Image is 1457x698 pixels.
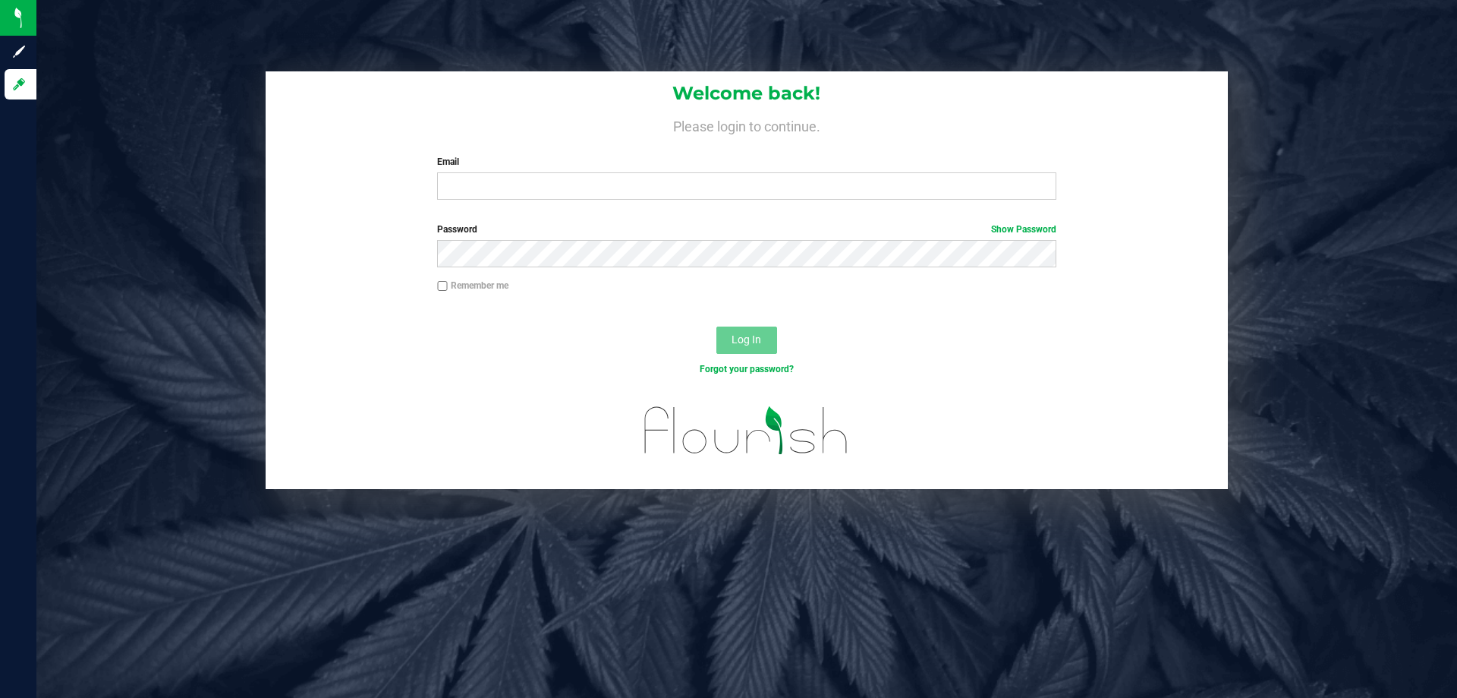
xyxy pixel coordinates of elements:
[437,155,1056,169] label: Email
[437,224,477,235] span: Password
[991,224,1056,235] a: Show Password
[437,279,508,292] label: Remember me
[700,364,794,374] a: Forgot your password?
[266,84,1228,103] h1: Welcome back!
[11,77,27,92] inline-svg: Log in
[11,44,27,59] inline-svg: Sign up
[626,392,867,469] img: flourish_logo.svg
[732,333,761,346] span: Log In
[437,281,448,292] input: Remember me
[716,327,777,354] button: Log In
[266,115,1228,134] h4: Please login to continue.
